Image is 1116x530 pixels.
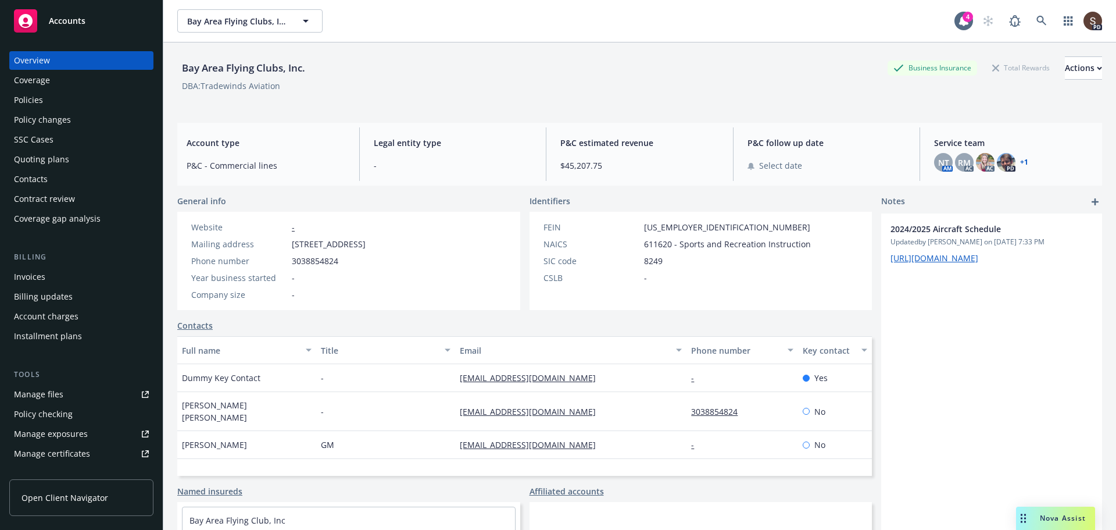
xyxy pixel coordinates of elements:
div: Manage exposures [14,425,88,443]
span: 3038854824 [292,255,338,267]
a: 3038854824 [691,406,747,417]
div: Year business started [191,272,287,284]
a: Manage exposures [9,425,153,443]
span: Account type [187,137,345,149]
span: P&C - Commercial lines [187,159,345,172]
span: [PERSON_NAME] [182,439,247,451]
div: Mailing address [191,238,287,250]
div: CSLB [543,272,639,284]
a: Named insureds [177,485,242,497]
span: GM [321,439,334,451]
span: Accounts [49,16,85,26]
div: 4 [963,12,973,22]
div: Contract review [14,190,75,208]
a: Installment plans [9,327,153,346]
span: P&C follow up date [747,137,906,149]
div: SSC Cases [14,130,53,149]
span: Dummy Key Contact [182,372,260,384]
a: [EMAIL_ADDRESS][DOMAIN_NAME] [460,406,605,417]
span: 2024/2025 Aircraft Schedule [890,223,1063,235]
div: Manage certificates [14,444,90,463]
button: Actions [1065,56,1102,80]
button: Phone number [686,336,797,364]
div: Account charges [14,307,78,326]
span: Yes [814,372,828,384]
span: P&C estimated revenue [560,137,719,149]
a: Manage claims [9,464,153,483]
a: Account charges [9,307,153,326]
span: General info [177,195,226,207]
div: SIC code [543,255,639,267]
div: Business Insurance [888,61,977,75]
a: [EMAIL_ADDRESS][DOMAIN_NAME] [460,372,605,383]
span: Legal entity type [374,137,532,149]
span: [STREET_ADDRESS] [292,238,366,250]
img: photo [1083,12,1102,30]
div: Bay Area Flying Clubs, Inc. [177,61,310,76]
span: - [321,405,324,418]
a: - [691,439,703,450]
div: Total Rewards [986,61,1056,75]
div: Website [191,221,287,233]
span: NT [938,156,949,169]
a: Affiliated accounts [530,485,604,497]
div: Installment plans [14,327,82,346]
a: Invoices [9,268,153,286]
span: - [321,372,324,384]
span: Notes [881,195,905,209]
a: +1 [1020,159,1028,166]
div: DBA: Tradewinds Aviation [182,80,280,92]
button: Key contact [798,336,872,364]
div: Contacts [14,170,48,188]
div: FEIN [543,221,639,233]
div: Full name [182,344,299,357]
span: - [644,272,647,284]
a: Accounts [9,5,153,37]
a: Policy changes [9,111,153,129]
div: Coverage [14,71,50,90]
span: 611620 - Sports and Recreation Instruction [644,238,811,250]
div: Manage files [14,385,63,404]
a: Manage certificates [9,444,153,463]
span: - [292,289,295,301]
button: Email [455,336,686,364]
span: No [814,405,825,418]
a: Overview [9,51,153,70]
span: [US_EMPLOYER_IDENTIFICATION_NUMBER] [644,221,810,233]
div: Title [321,344,438,357]
span: Bay Area Flying Clubs, Inc. [187,15,288,27]
a: - [691,372,703,383]
div: Policy checking [14,405,73,424]
a: Start snowing [977,9,1000,33]
div: Key contact [803,344,854,357]
span: Updated by [PERSON_NAME] on [DATE] 7:33 PM [890,237,1093,247]
div: Policy changes [14,111,71,129]
div: Email [460,344,669,357]
a: - [292,222,295,233]
span: - [292,272,295,284]
a: Policy checking [9,405,153,424]
div: Billing updates [14,287,73,306]
div: Phone number [191,255,287,267]
span: Identifiers [530,195,570,207]
div: Actions [1065,57,1102,79]
span: [PERSON_NAME] [PERSON_NAME] [182,399,312,424]
a: Switch app [1057,9,1080,33]
a: Coverage gap analysis [9,209,153,228]
a: Manage files [9,385,153,404]
button: Nova Assist [1016,507,1095,530]
a: Contacts [177,319,213,332]
a: Coverage [9,71,153,90]
span: Nova Assist [1040,513,1086,523]
div: Manage claims [14,464,73,483]
span: RM [958,156,971,169]
div: Billing [9,251,153,263]
div: Drag to move [1016,507,1031,530]
span: Service team [934,137,1093,149]
div: 2024/2025 Aircraft ScheduleUpdatedby [PERSON_NAME] on [DATE] 7:33 PM[URL][DOMAIN_NAME] [881,214,1102,273]
span: Select date [759,159,802,172]
img: photo [976,153,995,172]
div: Policies [14,91,43,109]
a: add [1088,195,1102,209]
